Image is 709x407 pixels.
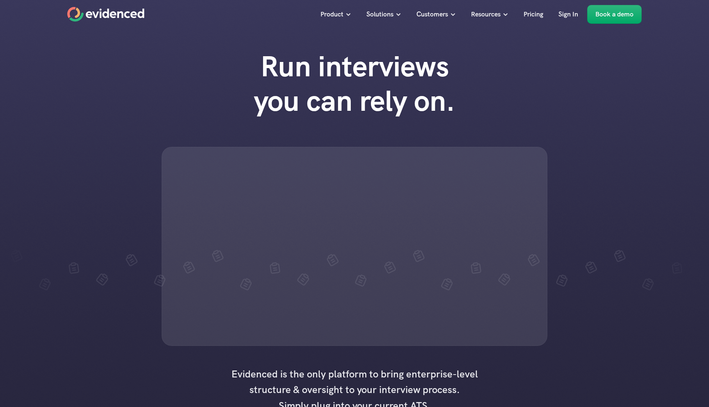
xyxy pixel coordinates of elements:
p: Resources [471,9,501,20]
h1: Run interviews you can rely on. [238,49,471,118]
a: Home [67,7,144,22]
p: Customers [416,9,448,20]
a: Sign In [552,5,584,24]
p: Pricing [524,9,543,20]
p: Book a demo [595,9,634,20]
p: Product [320,9,343,20]
a: Pricing [517,5,549,24]
a: Book a demo [587,5,642,24]
p: Sign In [558,9,578,20]
p: Solutions [366,9,393,20]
